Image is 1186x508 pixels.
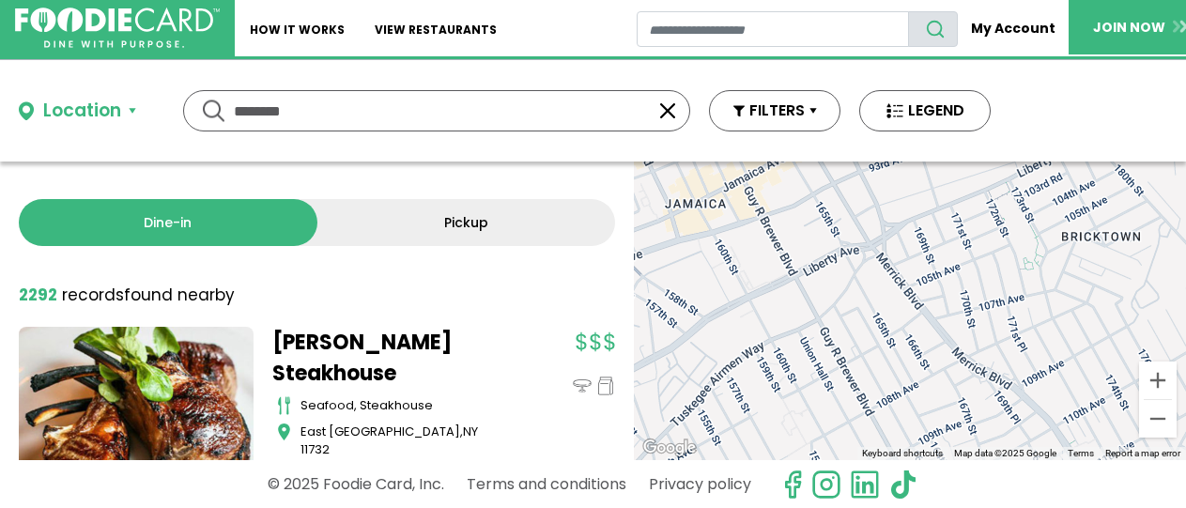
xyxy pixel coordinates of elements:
div: found nearby [19,284,235,308]
strong: 2292 [19,284,57,306]
button: Zoom in [1139,362,1177,399]
button: Zoom out [1139,400,1177,438]
button: Keyboard shortcuts [862,447,943,460]
div: Location [43,98,121,125]
a: Privacy policy [649,468,751,500]
a: Dine-in [19,199,317,246]
img: map_icon.svg [277,423,291,441]
span: East [GEOGRAPHIC_DATA] [300,423,460,440]
img: linkedin.svg [850,470,880,500]
a: [PERSON_NAME] Steakhouse [272,327,507,389]
a: Open this area in Google Maps (opens a new window) [639,436,701,460]
div: seafood, steakhouse [300,396,507,415]
button: search [908,11,958,47]
a: My Account [958,11,1069,46]
img: FoodieCard; Eat, Drink, Save, Donate [15,8,220,49]
span: Map data ©2025 Google [954,448,1056,458]
button: FILTERS [709,90,840,131]
img: Google [639,436,701,460]
svg: check us out on facebook [778,470,808,500]
div: , [300,423,507,459]
img: cutlery_icon.svg [277,396,291,415]
span: records [62,284,124,306]
img: pickup_icon.svg [596,377,615,395]
span: 11732 [300,440,330,458]
p: © 2025 Foodie Card, Inc. [268,468,444,500]
span: NY [463,423,478,440]
img: tiktok.svg [888,470,918,500]
button: Location [19,98,136,125]
a: Pickup [317,199,616,246]
input: restaurant search [637,11,909,47]
button: LEGEND [859,90,991,131]
img: dinein_icon.svg [573,377,592,395]
a: Report a map error [1105,448,1180,458]
a: Terms and conditions [467,468,626,500]
a: Terms [1068,448,1094,458]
